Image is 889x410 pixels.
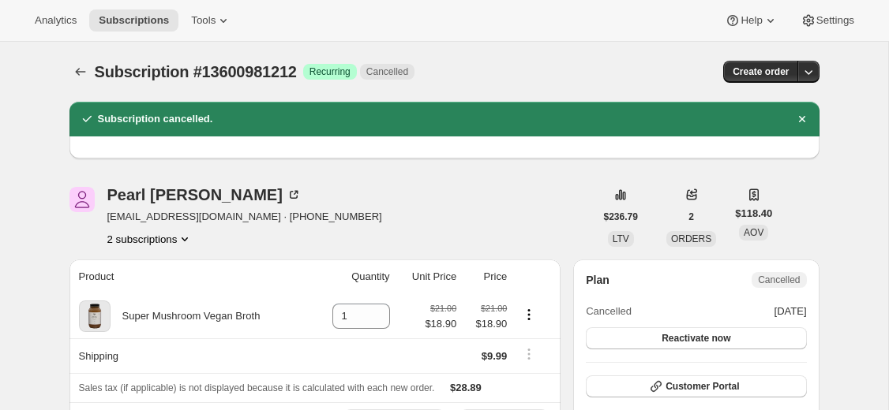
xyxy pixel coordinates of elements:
h2: Subscription cancelled. [98,111,213,127]
span: Cancelled [586,304,632,319]
button: $236.79 [595,206,647,228]
th: Product [69,259,312,294]
span: AOV [744,227,763,238]
th: Quantity [311,259,394,294]
span: Cancelled [758,274,800,286]
span: Recurring [309,65,351,78]
span: LTV [613,233,629,244]
th: Price [461,259,512,294]
div: Super Mushroom Vegan Broth [111,308,261,324]
div: Pearl [PERSON_NAME] [107,187,302,203]
span: Analytics [35,14,77,27]
span: Customer Portal [666,380,739,393]
span: Tools [191,14,216,27]
button: Shipping actions [516,345,542,363]
button: Subscriptions [89,9,178,32]
span: $18.90 [466,316,507,332]
button: Product actions [516,306,542,323]
h2: Plan [586,272,610,288]
img: product img [79,300,111,332]
button: Product actions [107,231,193,247]
button: Tools [182,9,241,32]
th: Shipping [69,338,312,373]
button: 2 [679,206,703,228]
span: 2 [688,211,694,223]
button: Settings [791,9,864,32]
span: Create order [733,65,789,78]
span: [DATE] [775,304,807,319]
button: Analytics [25,9,86,32]
span: Subscriptions [99,14,169,27]
small: $21.00 [430,304,456,313]
button: Help [715,9,787,32]
button: Create order [723,61,798,83]
th: Unit Price [395,259,462,294]
span: Help [741,14,762,27]
span: $9.99 [482,350,508,362]
span: [EMAIL_ADDRESS][DOMAIN_NAME] · [PHONE_NUMBER] [107,209,382,225]
span: Subscription #13600981212 [95,63,297,80]
span: Settings [816,14,854,27]
span: Pearl Silverberg [69,187,95,212]
span: $118.40 [735,206,772,222]
small: $21.00 [481,304,507,313]
span: Reactivate now [662,332,730,345]
span: ORDERS [671,233,711,244]
span: $236.79 [604,211,638,223]
span: Sales tax (if applicable) is not displayed because it is calculated with each new order. [79,382,435,393]
button: Subscriptions [69,61,92,83]
button: Dismiss notification [791,108,813,130]
button: Reactivate now [586,327,806,349]
span: $28.89 [450,382,482,393]
span: $18.90 [425,316,456,332]
button: Customer Portal [586,375,806,397]
span: Cancelled [366,65,408,78]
